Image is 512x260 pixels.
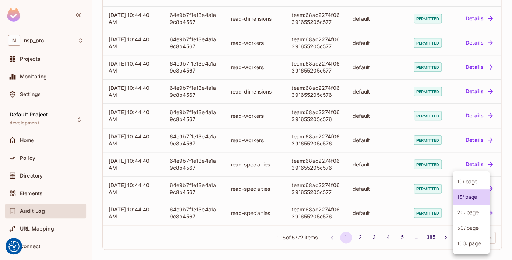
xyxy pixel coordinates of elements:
[8,241,20,252] img: Revisit consent button
[8,241,20,252] button: Consent Preferences
[453,205,490,220] li: 20 / page
[453,220,490,236] li: 50 / page
[453,189,490,205] li: 15 / page
[453,174,490,189] li: 10 / page
[453,236,490,251] li: 100 / page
